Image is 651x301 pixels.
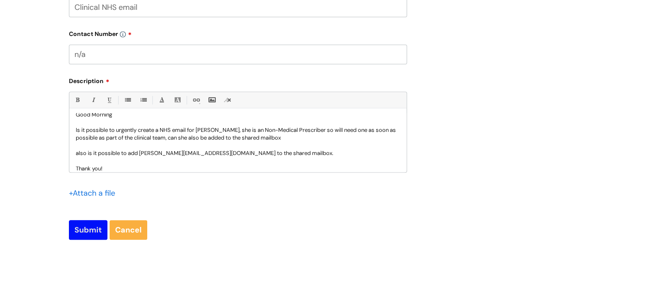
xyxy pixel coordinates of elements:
[72,95,83,105] a: Bold (Ctrl-B)
[156,95,167,105] a: Font Color
[76,126,400,142] p: Is it possible to urgently create a NHS email for [PERSON_NAME], she is an Non-Medical Prescriber...
[69,75,407,85] label: Description
[110,220,147,240] a: Cancel
[69,220,107,240] input: Submit
[76,149,400,157] p: also is it possible to add [PERSON_NAME][EMAIL_ADDRESS][DOMAIN_NAME] to the shared mailbox.
[138,95,149,105] a: 1. Ordered List (Ctrl-Shift-8)
[76,111,400,119] p: Good Morning
[206,95,217,105] a: Insert Image...
[76,165,400,173] p: Thank you!
[69,188,73,198] span: +
[222,95,233,105] a: Remove formatting (Ctrl-\)
[190,95,201,105] a: Link
[122,95,133,105] a: • Unordered List (Ctrl-Shift-7)
[172,95,183,105] a: Back Color
[120,31,126,37] img: info-icon.svg
[69,27,407,38] label: Contact Number
[88,95,98,105] a: Italic (Ctrl-I)
[69,186,120,200] div: Attach a file
[104,95,114,105] a: Underline(Ctrl-U)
